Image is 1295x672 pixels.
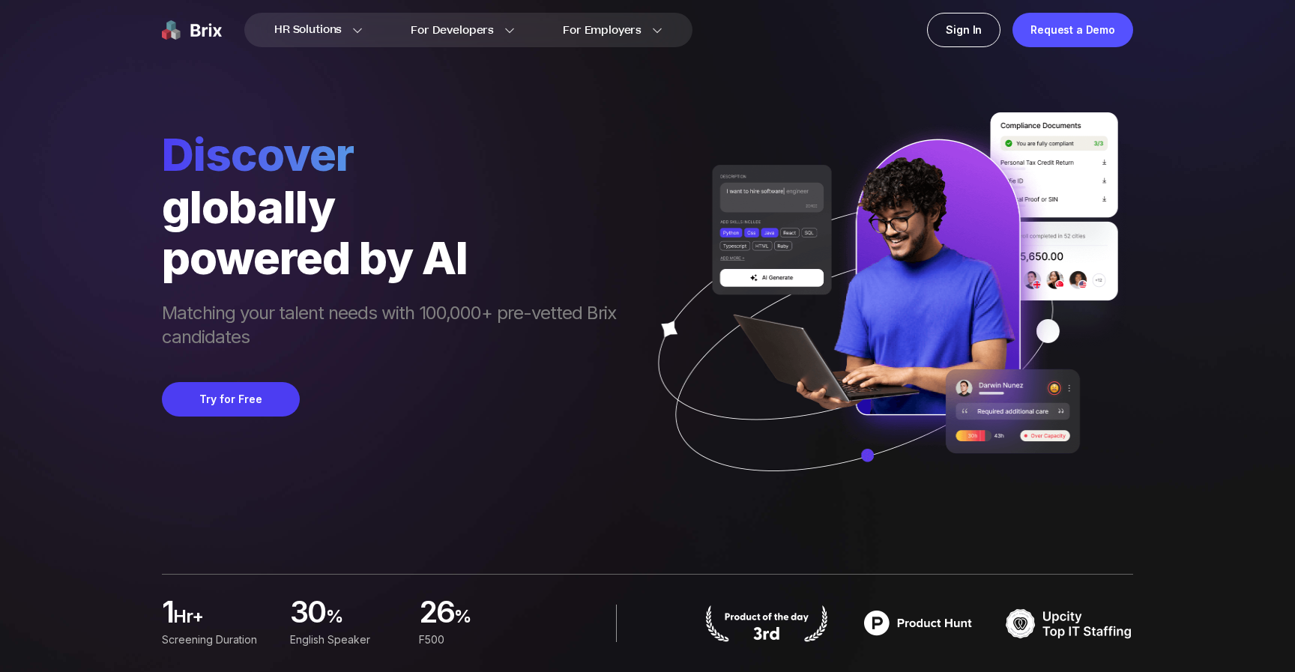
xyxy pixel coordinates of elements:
[162,232,631,283] div: powered by AI
[274,18,342,42] span: HR Solutions
[631,112,1133,515] img: ai generate
[162,632,272,648] div: Screening duration
[162,301,631,352] span: Matching your talent needs with 100,000+ pre-vetted Brix candidates
[173,605,272,635] span: hr+
[162,382,300,417] button: Try for Free
[290,599,326,629] span: 30
[290,632,400,648] div: English Speaker
[419,632,529,648] div: F500
[703,605,830,642] img: product hunt badge
[1006,605,1133,642] img: TOP IT STAFFING
[454,605,529,635] span: %
[326,605,401,635] span: %
[411,22,494,38] span: For Developers
[1012,13,1133,47] a: Request a Demo
[927,13,1000,47] a: Sign In
[162,127,631,181] span: Discover
[854,605,982,642] img: product hunt badge
[419,599,455,629] span: 26
[162,181,631,232] div: globally
[563,22,642,38] span: For Employers
[162,599,173,629] span: 1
